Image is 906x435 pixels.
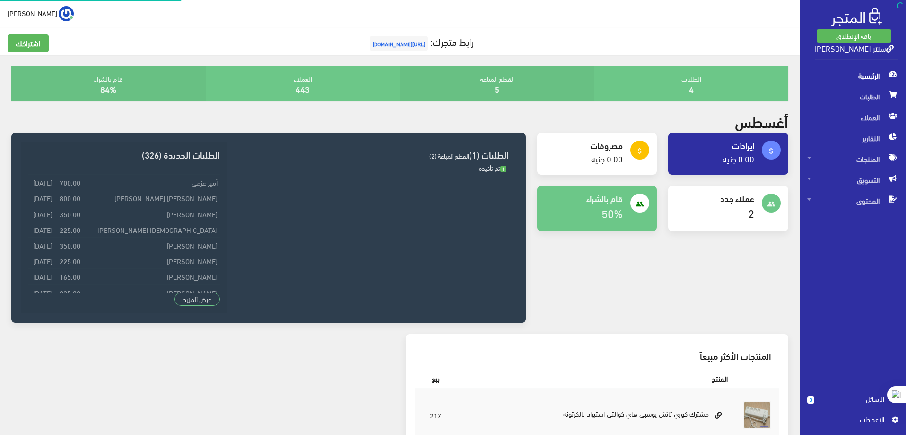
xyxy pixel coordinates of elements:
[28,284,55,300] td: [DATE]
[807,65,898,86] span: الرئيسية
[11,66,206,101] div: قام بالشراء
[83,222,219,237] td: [DEMOGRAPHIC_DATA] [PERSON_NAME]
[370,36,428,51] span: [URL][DOMAIN_NAME]
[59,6,74,21] img: ...
[60,177,80,187] strong: 700.00
[800,107,906,128] a: العملاء
[545,194,623,203] h4: قام بالشراء
[60,193,80,203] strong: 800.00
[479,162,506,174] span: تم تأكيده
[689,81,694,97] a: 4
[636,147,644,155] i: attach_money
[500,166,506,173] span: 1
[807,396,814,404] span: 0
[748,203,754,223] a: 2
[807,169,898,190] span: التسويق
[83,206,219,222] td: [PERSON_NAME]
[767,200,775,208] i: people
[367,33,474,50] a: رابط متجرك:[URL][DOMAIN_NAME]
[28,150,219,159] h3: الطلبات الجديدة (326)
[723,151,754,166] a: 0.00 جنيه
[83,238,219,253] td: [PERSON_NAME]
[822,394,884,404] span: الرسائل
[423,351,772,360] h3: المنتجات الأكثر مبيعاً
[831,8,882,26] img: .
[235,150,509,159] h3: الطلبات (1)
[28,206,55,222] td: [DATE]
[800,86,906,107] a: الطلبات
[636,200,644,208] i: people
[594,66,788,101] div: الطلبات
[800,128,906,149] a: التقارير
[456,368,736,389] th: المنتج
[676,194,754,203] h4: عملاء جدد
[100,81,116,97] a: 84%
[28,190,55,206] td: [DATE]
[8,6,74,21] a: ... [PERSON_NAME]
[83,269,219,284] td: [PERSON_NAME]
[800,65,906,86] a: الرئيسية
[83,253,219,269] td: [PERSON_NAME]
[8,34,49,52] a: اشتراكك
[807,414,898,429] a: اﻹعدادات
[807,394,898,414] a: 0 الرسائل
[815,414,884,425] span: اﻹعدادات
[807,107,898,128] span: العملاء
[429,150,469,161] span: القطع المباعة (2)
[28,175,55,190] td: [DATE]
[28,222,55,237] td: [DATE]
[800,190,906,211] a: المحتوى
[296,81,310,97] a: 443
[83,284,219,300] td: [PERSON_NAME]
[807,149,898,169] span: المنتجات
[28,238,55,253] td: [DATE]
[676,141,754,150] h4: إيرادات
[807,190,898,211] span: المحتوى
[814,41,894,55] a: سنتر [PERSON_NAME]
[735,113,788,129] h2: أغسطس
[28,253,55,269] td: [DATE]
[817,29,891,43] a: باقة الإنطلاق
[83,175,219,190] td: أمير عزمى
[174,293,220,306] a: عرض المزيد
[60,240,80,250] strong: 350.00
[415,368,456,389] th: بيع
[807,128,898,149] span: التقارير
[495,81,499,97] a: 5
[28,269,55,284] td: [DATE]
[400,66,594,101] div: القطع المباعة
[545,141,623,150] h4: مصروفات
[767,147,775,155] i: attach_money
[83,190,219,206] td: [PERSON_NAME] [PERSON_NAME]
[60,209,80,219] strong: 350.00
[60,271,80,282] strong: 165.00
[800,149,906,169] a: المنتجات
[8,7,57,19] span: [PERSON_NAME]
[591,151,623,166] a: 0.00 جنيه
[743,401,771,429] img: mshtrk-kory-tatsh-tosby-hay-koalty-astyrad.jpg
[206,66,400,101] div: العملاء
[807,86,898,107] span: الطلبات
[60,224,80,235] strong: 225.00
[601,203,623,223] a: 50%
[60,256,80,266] strong: 225.00
[60,287,80,298] strong: 825.00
